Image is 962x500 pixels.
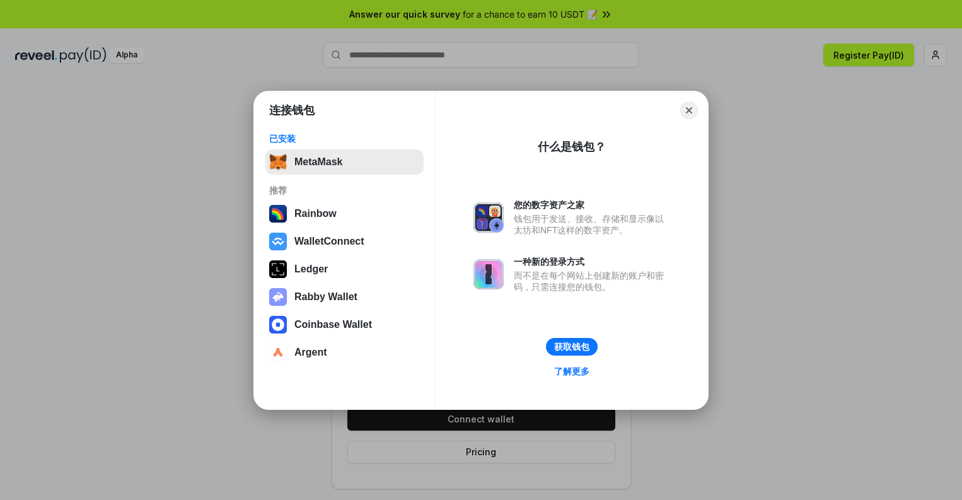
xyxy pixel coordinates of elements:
img: svg+xml,%3Csvg%20width%3D%2228%22%20height%3D%2228%22%20viewBox%3D%220%200%2028%2028%22%20fill%3D... [269,233,287,250]
h1: 连接钱包 [269,103,315,118]
div: Rainbow [294,208,337,219]
div: 推荐 [269,185,420,196]
div: Coinbase Wallet [294,319,372,330]
button: Coinbase Wallet [265,312,424,337]
button: Ledger [265,257,424,282]
img: svg+xml,%3Csvg%20xmlns%3D%22http%3A%2F%2Fwww.w3.org%2F2000%2Fsvg%22%20fill%3D%22none%22%20viewBox... [473,259,504,289]
img: svg+xml,%3Csvg%20fill%3D%22none%22%20height%3D%2233%22%20viewBox%3D%220%200%2035%2033%22%20width%... [269,153,287,171]
div: Argent [294,347,327,358]
button: 获取钱包 [546,338,598,356]
button: Rainbow [265,201,424,226]
div: 了解更多 [554,366,589,377]
div: 您的数字资产之家 [514,199,670,211]
button: WalletConnect [265,229,424,254]
button: MetaMask [265,149,424,175]
img: svg+xml,%3Csvg%20width%3D%22120%22%20height%3D%22120%22%20viewBox%3D%220%200%20120%20120%22%20fil... [269,205,287,223]
img: svg+xml,%3Csvg%20xmlns%3D%22http%3A%2F%2Fwww.w3.org%2F2000%2Fsvg%22%20fill%3D%22none%22%20viewBox... [473,202,504,233]
div: MetaMask [294,156,342,168]
button: Rabby Wallet [265,284,424,310]
div: 什么是钱包？ [538,139,606,154]
button: Argent [265,340,424,365]
img: svg+xml,%3Csvg%20xmlns%3D%22http%3A%2F%2Fwww.w3.org%2F2000%2Fsvg%22%20width%3D%2228%22%20height%3... [269,260,287,278]
div: 已安装 [269,133,420,144]
img: svg+xml,%3Csvg%20width%3D%2228%22%20height%3D%2228%22%20viewBox%3D%220%200%2028%2028%22%20fill%3D... [269,344,287,361]
a: 了解更多 [547,363,597,380]
img: svg+xml,%3Csvg%20xmlns%3D%22http%3A%2F%2Fwww.w3.org%2F2000%2Fsvg%22%20fill%3D%22none%22%20viewBox... [269,288,287,306]
img: svg+xml,%3Csvg%20width%3D%2228%22%20height%3D%2228%22%20viewBox%3D%220%200%2028%2028%22%20fill%3D... [269,316,287,334]
div: Rabby Wallet [294,291,357,303]
div: 而不是在每个网站上创建新的账户和密码，只需连接您的钱包。 [514,270,670,293]
div: 一种新的登录方式 [514,256,670,267]
div: 获取钱包 [554,341,589,352]
div: WalletConnect [294,236,364,247]
div: 钱包用于发送、接收、存储和显示像以太坊和NFT这样的数字资产。 [514,213,670,236]
button: Close [680,102,698,119]
div: Ledger [294,264,328,275]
